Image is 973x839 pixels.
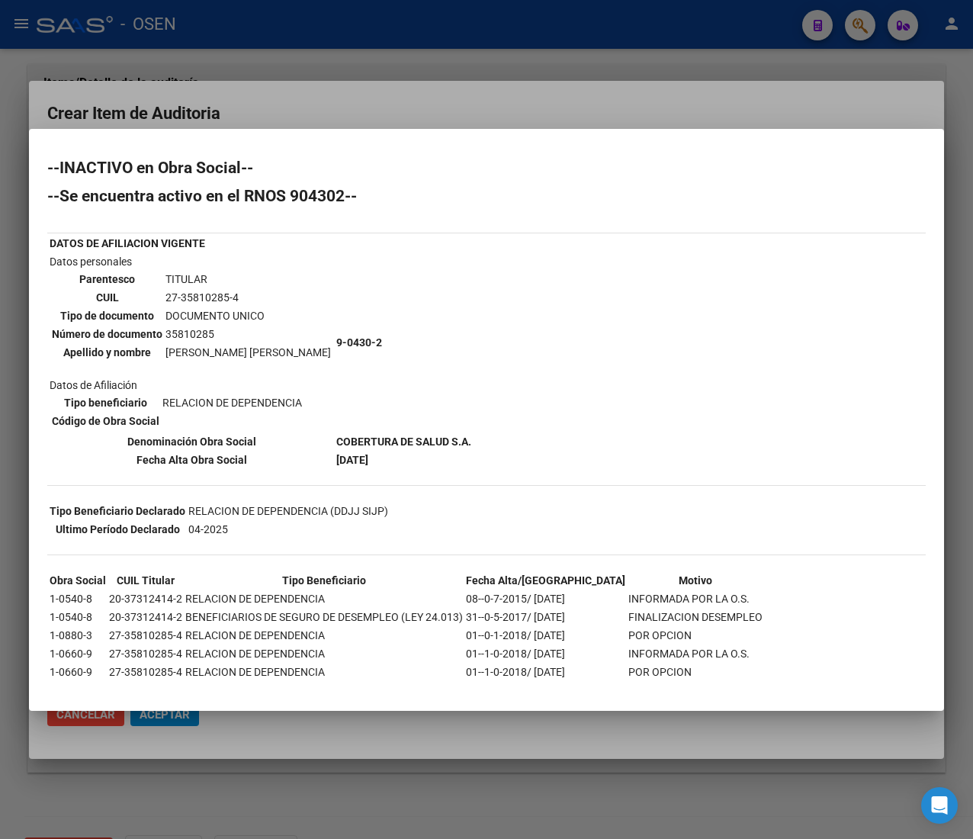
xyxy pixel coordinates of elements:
td: 35810285 [165,326,332,342]
td: RELACION DE DEPENDENCIA [185,627,464,644]
th: Motivo [628,572,763,589]
td: DOCUMENTO UNICO [165,307,332,324]
th: Tipo beneficiario [51,394,160,411]
th: Ultimo Período Declarado [49,521,186,538]
b: COBERTURA DE SALUD S.A. [336,436,471,448]
td: 1-0880-3 [49,627,107,644]
td: TITULAR [165,271,332,288]
b: DATOS DE AFILIACION VIGENTE [50,237,205,249]
th: Obra Social [49,572,107,589]
td: RELACION DE DEPENDENCIA [185,590,464,607]
th: CUIL [51,289,163,306]
th: Fecha Alta/[GEOGRAPHIC_DATA] [465,572,626,589]
td: RELACION DE DEPENDENCIA [185,645,464,662]
th: Apellido y nombre [51,344,163,361]
td: 01--1-0-2018/ [DATE] [465,664,626,680]
th: Parentesco [51,271,163,288]
td: 27-35810285-4 [108,645,183,662]
td: RELACION DE DEPENDENCIA [185,664,464,680]
h2: --INACTIVO en Obra Social-- [47,160,926,175]
td: 20-37312414-2 [108,609,183,625]
th: Denominación Obra Social [49,433,334,450]
th: Tipo Beneficiario Declarado [49,503,186,519]
td: POR OPCION [628,627,763,644]
div: Open Intercom Messenger [921,787,958,824]
td: 1-0660-9 [49,664,107,680]
td: 27-35810285-4 [165,289,332,306]
td: FINALIZACION DESEMPLEO [628,609,763,625]
th: Tipo de documento [51,307,163,324]
th: Número de documento [51,326,163,342]
th: Código de Obra Social [51,413,160,429]
b: [DATE] [336,454,368,466]
th: CUIL Titular [108,572,183,589]
h2: --Se encuentra activo en el RNOS 904302-- [47,188,926,204]
td: 01--1-0-2018/ [DATE] [465,645,626,662]
td: 08--0-7-2015/ [DATE] [465,590,626,607]
td: POR OPCION [628,664,763,680]
td: 1-0540-8 [49,609,107,625]
td: BENEFICIARIOS DE SEGURO DE DESEMPLEO (LEY 24.013) [185,609,464,625]
td: 31--0-5-2017/ [DATE] [465,609,626,625]
td: RELACION DE DEPENDENCIA [162,394,303,411]
td: 20-37312414-2 [108,590,183,607]
td: 27-35810285-4 [108,664,183,680]
td: 01--0-1-2018/ [DATE] [465,627,626,644]
td: 27-35810285-4 [108,627,183,644]
td: [PERSON_NAME] [PERSON_NAME] [165,344,332,361]
td: 1-0540-8 [49,590,107,607]
b: 9-0430-2 [336,336,382,349]
td: Datos personales Datos de Afiliación [49,253,334,432]
td: INFORMADA POR LA O.S. [628,645,763,662]
td: INFORMADA POR LA O.S. [628,590,763,607]
td: 1-0660-9 [49,645,107,662]
th: Tipo Beneficiario [185,572,464,589]
td: 04-2025 [188,521,389,538]
th: Fecha Alta Obra Social [49,452,334,468]
td: RELACION DE DEPENDENCIA (DDJJ SIJP) [188,503,389,519]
